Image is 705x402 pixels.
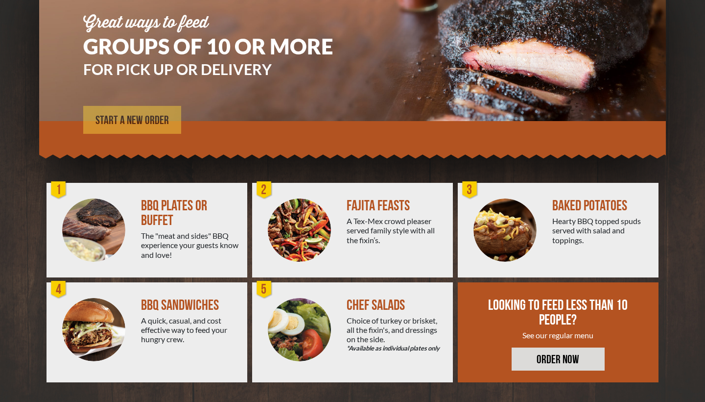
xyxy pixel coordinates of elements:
[49,280,69,300] div: 4
[552,216,651,245] div: Hearty BBQ topped spuds served with salad and toppings.
[255,280,274,300] div: 5
[487,330,630,340] div: See our regular menu
[487,298,630,327] div: LOOKING TO FEED LESS THAN 10 PEOPLE?
[95,115,169,126] span: START A NEW ORDER
[83,106,181,134] a: START A NEW ORDER
[83,36,362,57] h1: GROUPS OF 10 OR MORE
[552,199,651,213] div: BAKED POTATOES
[347,298,445,313] div: CHEF SALADS
[255,180,274,200] div: 2
[460,180,480,200] div: 3
[141,231,239,259] div: The "meat and sides" BBQ experience your guests know and love!
[347,216,445,245] div: A Tex-Mex crowd pleaser served family style with all the fixin’s.
[62,199,125,262] img: PEJ-BBQ-Buffet.png
[473,199,537,262] img: PEJ-Baked-Potato.png
[49,180,69,200] div: 1
[141,316,239,344] div: A quick, casual, and cost effective way to feed your hungry crew.
[347,344,445,353] em: *Available as individual plates only
[83,15,362,31] div: Great ways to feed
[347,199,445,213] div: FAJITA FEASTS
[512,348,605,371] a: ORDER NOW
[141,298,239,313] div: BBQ SANDWICHES
[141,199,239,228] div: BBQ PLATES OR BUFFET
[268,298,331,361] img: Salad-Circle.png
[268,199,331,262] img: PEJ-Fajitas.png
[62,298,125,361] img: PEJ-BBQ-Sandwich.png
[347,316,445,353] div: Choice of turkey or brisket, all the fixin's, and dressings on the side.
[83,62,362,76] h3: FOR PICK UP OR DELIVERY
